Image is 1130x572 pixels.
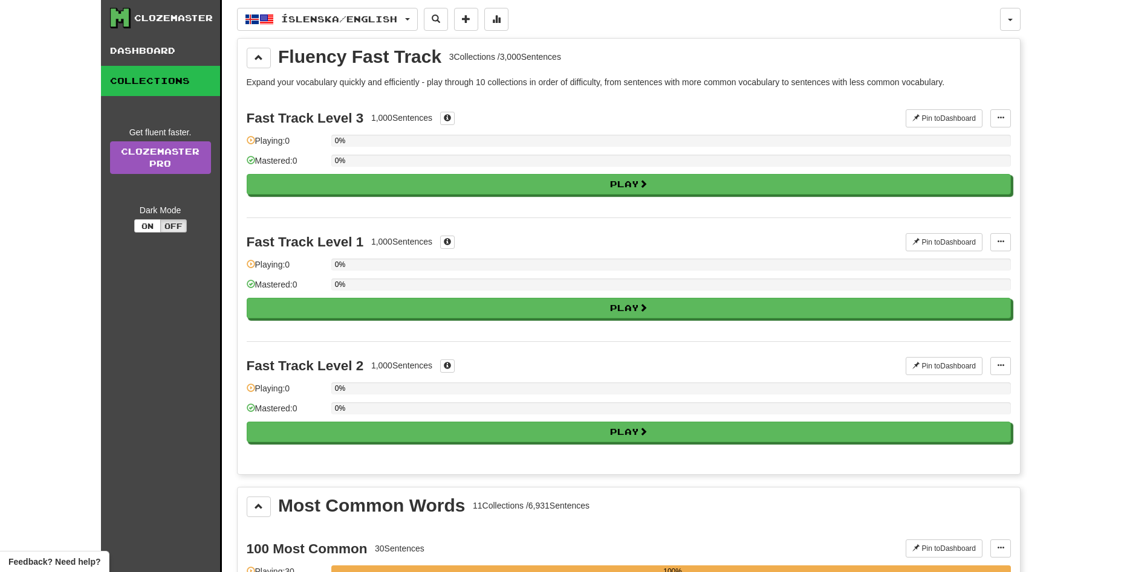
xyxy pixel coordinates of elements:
div: 100 Most Common [247,541,368,556]
div: Dark Mode [110,204,211,216]
span: Íslenska / English [281,14,397,24]
div: Get fluent faster. [110,126,211,138]
button: Íslenska/English [237,8,418,31]
button: Play [247,422,1011,442]
div: Fast Track Level 1 [247,234,364,249]
div: Mastered: 0 [247,402,325,422]
button: Play [247,174,1011,194]
div: 3 Collections / 3,000 Sentences [449,51,561,63]
div: Playing: 0 [247,135,325,155]
div: Mastered: 0 [247,155,325,175]
div: Playing: 0 [247,382,325,402]
button: More stats [484,8,508,31]
div: 30 Sentences [375,542,424,554]
div: 1,000 Sentences [371,112,432,124]
button: Play [247,298,1011,318]
span: Open feedback widget [8,556,100,568]
div: Fast Track Level 2 [247,358,364,373]
button: Search sentences [424,8,448,31]
button: Pin toDashboard [906,539,982,558]
p: Expand your vocabulary quickly and efficiently - play through 10 collections in order of difficul... [247,76,1011,88]
a: ClozemasterPro [110,141,211,174]
div: Fast Track Level 3 [247,111,364,126]
div: Most Common Words [278,496,465,515]
button: On [134,219,161,233]
button: Pin toDashboard [906,357,982,375]
button: Pin toDashboard [906,233,982,251]
div: Mastered: 0 [247,278,325,298]
button: Off [160,219,187,233]
div: 1,000 Sentences [371,359,432,371]
div: Clozemaster [134,12,213,24]
div: 1,000 Sentences [371,236,432,248]
a: Collections [101,66,220,96]
div: 11 Collections / 6,931 Sentences [473,500,589,512]
button: Add sentence to collection [454,8,478,31]
div: Fluency Fast Track [278,48,441,66]
button: Pin toDashboard [906,109,982,127]
div: Playing: 0 [247,259,325,278]
a: Dashboard [101,36,220,66]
